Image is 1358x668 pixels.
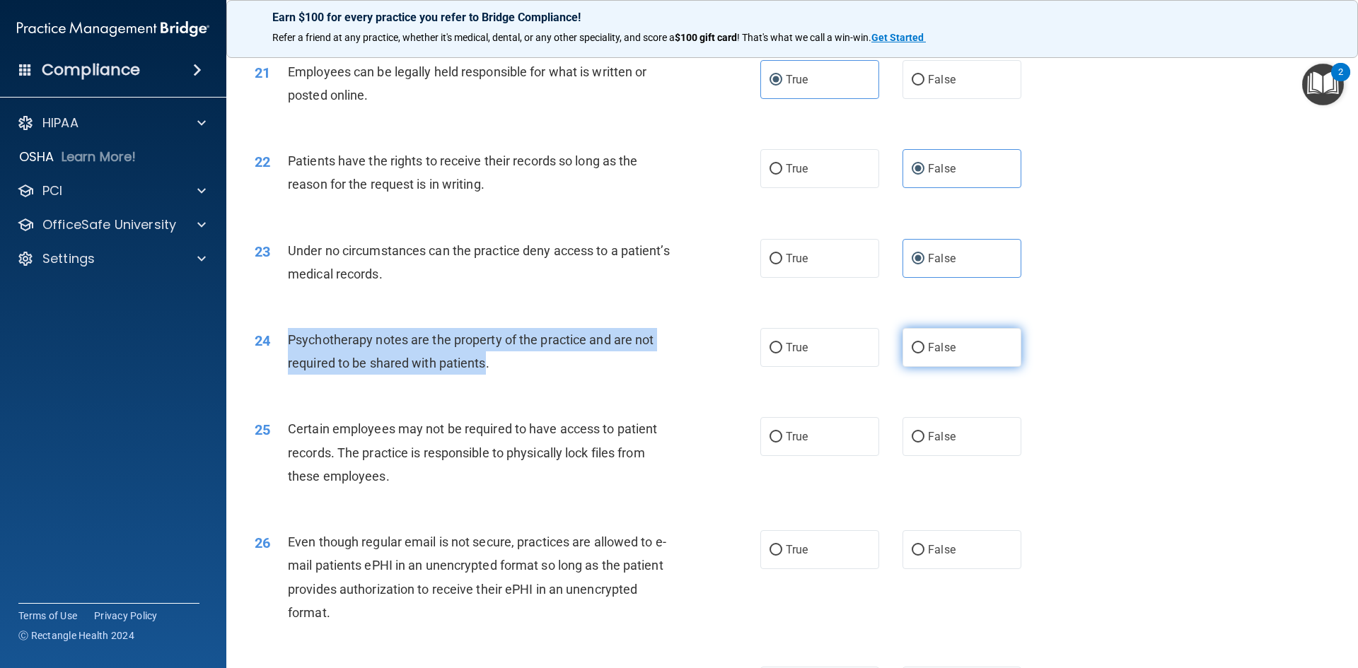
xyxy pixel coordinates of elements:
span: True [786,341,808,354]
span: Refer a friend at any practice, whether it's medical, dental, or any other speciality, and score a [272,32,675,43]
input: True [770,164,782,175]
p: OSHA [19,148,54,165]
span: True [786,543,808,556]
span: False [928,252,956,265]
input: False [912,75,924,86]
span: Even though regular email is not secure, practices are allowed to e-mail patients ePHI in an unen... [288,534,666,620]
span: Psychotherapy notes are the property of the practice and are not required to be shared with patie... [288,332,654,370]
span: Employees can be legally held responsible for what is written or posted online. [288,64,646,102]
span: Certain employees may not be required to have access to patient records. The practice is responsi... [288,421,657,483]
a: Get Started [871,32,926,43]
span: False [928,73,956,86]
span: 22 [255,153,270,170]
span: 26 [255,534,270,551]
input: False [912,164,924,175]
p: PCI [42,182,62,199]
span: True [786,73,808,86]
input: False [912,343,924,353]
input: True [770,343,782,353]
p: Earn $100 for every practice you refer to Bridge Compliance! [272,11,1312,24]
span: False [928,543,956,556]
span: False [928,162,956,175]
span: 21 [255,64,270,81]
div: 2 [1338,72,1343,90]
span: True [786,252,808,265]
input: False [912,432,924,443]
a: Settings [17,250,206,267]
input: True [770,432,782,443]
span: 25 [255,421,270,438]
span: Under no circumstances can the practice deny access to a patient’s medical records. [288,243,670,281]
img: PMB logo [17,15,209,43]
span: Ⓒ Rectangle Health 2024 [18,628,134,643]
span: False [928,341,956,354]
span: ! That's what we call a win-win. [737,32,871,43]
strong: $100 gift card [675,32,737,43]
span: Patients have the rights to receive their records so long as the reason for the request is in wri... [288,153,637,192]
input: False [912,254,924,264]
span: False [928,430,956,443]
strong: Get Started [871,32,924,43]
span: True [786,430,808,443]
input: True [770,75,782,86]
a: Privacy Policy [94,609,158,623]
input: False [912,545,924,556]
a: Terms of Use [18,609,77,623]
input: True [770,545,782,556]
a: PCI [17,182,206,199]
span: 24 [255,332,270,349]
p: HIPAA [42,115,79,131]
span: 23 [255,243,270,260]
h4: Compliance [42,60,140,80]
span: True [786,162,808,175]
button: Open Resource Center, 2 new notifications [1302,64,1344,105]
p: Learn More! [62,148,137,165]
a: HIPAA [17,115,206,131]
input: True [770,254,782,264]
p: OfficeSafe University [42,216,176,233]
p: Settings [42,250,95,267]
a: OfficeSafe University [17,216,206,233]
